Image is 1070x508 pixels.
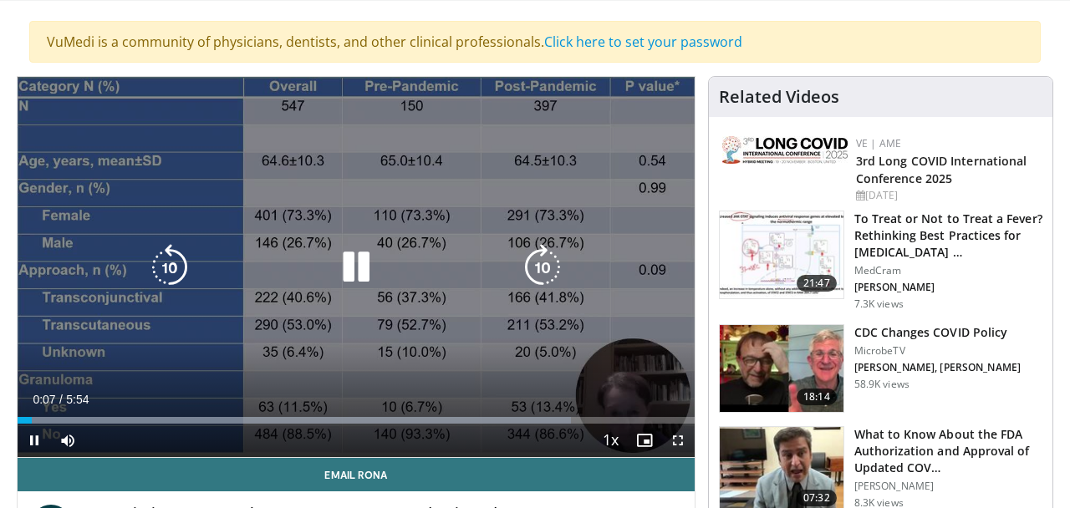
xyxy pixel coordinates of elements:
[854,361,1021,374] p: [PERSON_NAME], [PERSON_NAME]
[854,426,1042,476] h3: What to Know About the FDA Authorization and Approval of Updated COV…
[18,458,695,491] a: Email Rona
[720,211,843,298] img: 17417671-29c8-401a-9d06-236fa126b08d.150x105_q85_crop-smart_upscale.jpg
[594,424,628,457] button: Playback Rate
[544,33,742,51] a: Click here to set your password
[856,188,1039,203] div: [DATE]
[854,324,1021,341] h3: CDC Changes COVID Policy
[856,136,901,150] a: VE | AME
[797,490,837,506] span: 07:32
[854,211,1042,261] h3: To Treat or Not to Treat a Fever? Rethinking Best Practices for [MEDICAL_DATA] …
[797,389,837,405] span: 18:14
[719,87,839,107] h4: Related Videos
[18,417,695,424] div: Progress Bar
[33,393,55,406] span: 0:07
[797,275,837,292] span: 21:47
[51,424,84,457] button: Mute
[59,393,63,406] span: /
[854,264,1042,277] p: MedCram
[720,325,843,412] img: 72ac0e37-d809-477d-957a-85a66e49561a.150x105_q85_crop-smart_upscale.jpg
[66,393,89,406] span: 5:54
[661,424,695,457] button: Fullscreen
[29,21,1041,63] div: VuMedi is a community of physicians, dentists, and other clinical professionals.
[18,424,51,457] button: Pause
[854,344,1021,358] p: MicrobeTV
[628,424,661,457] button: Enable picture-in-picture mode
[18,77,695,458] video-js: Video Player
[719,324,1042,413] a: 18:14 CDC Changes COVID Policy MicrobeTV [PERSON_NAME], [PERSON_NAME] 58.9K views
[854,378,909,391] p: 58.9K views
[856,153,1027,186] a: 3rd Long COVID International Conference 2025
[854,480,1042,493] p: [PERSON_NAME]
[854,297,904,311] p: 7.3K views
[719,211,1042,311] a: 21:47 To Treat or Not to Treat a Fever? Rethinking Best Practices for [MEDICAL_DATA] … MedCram [P...
[854,281,1042,294] p: [PERSON_NAME]
[722,136,848,164] img: a2792a71-925c-4fc2-b8ef-8d1b21aec2f7.png.150x105_q85_autocrop_double_scale_upscale_version-0.2.jpg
